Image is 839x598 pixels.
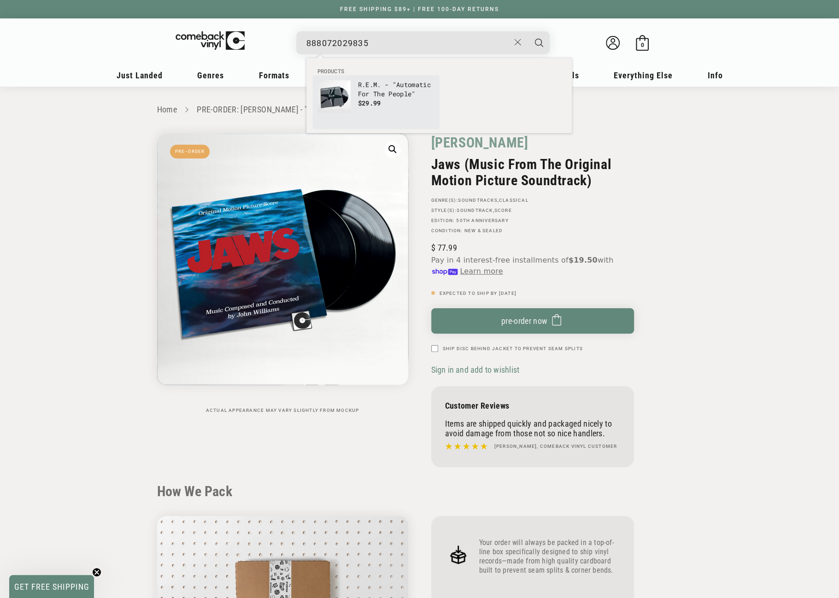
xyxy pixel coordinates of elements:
p: STYLE(S): , [431,208,634,213]
span: Formats [259,70,289,80]
a: Soundtracks [458,198,497,203]
p: Condition: New & Sealed [431,228,634,234]
span: $ [431,243,435,252]
p: GENRE(S): , [431,198,634,203]
a: FREE SHIPPING $89+ | FREE 100-DAY RETURNS [331,6,508,12]
p: R.E.M. - "Automatic For The People" [358,80,434,99]
p: Edition: 50th Anniversary [431,218,634,223]
span: 77.99 [431,243,457,252]
p: Actual appearance may vary slightly from mockup [157,408,408,413]
span: GET FREE SHIPPING [14,582,89,592]
img: R.E.M. - "Automatic For The People" [317,80,351,113]
button: pre-order now [431,308,634,334]
span: Just Landed [117,70,163,80]
media-gallery: Gallery Viewer [157,134,408,413]
li: Products [313,67,565,76]
span: Expected To Ship By [DATE] [440,291,516,296]
a: R.E.M. - "Automatic For The People" R.E.M. - "Automatic For The People" $29.99 [317,80,434,124]
h2: Jaws (Music From The Original Motion Picture Soundtrack) [431,156,634,188]
button: Close [509,32,526,53]
input: When autocomplete results are available use up and down arrows to review and enter to select [306,34,510,53]
h4: [PERSON_NAME], Comeback Vinyl customer [494,443,617,450]
p: Items are shipped quickly and packaged nicely to avoid damage from those not so nice handlers. [445,419,620,438]
button: Search [528,31,551,54]
span: Genres [197,70,224,80]
a: [PERSON_NAME] [431,134,528,152]
li: products: R.E.M. - "Automatic For The People" [313,76,439,129]
label: Ship Disc Behind Jacket To Prevent Seam Splits [443,345,583,352]
img: Frame_4.png [445,541,472,568]
span: Pre-Order [170,145,210,158]
nav: breadcrumbs [157,103,682,117]
span: $29.99 [358,99,381,107]
a: Score [494,208,512,213]
div: Search [296,31,550,54]
a: PRE-ORDER: [PERSON_NAME] - "Jaws" 50th Anniversary [197,105,388,114]
span: Sign in and add to wishlist [431,365,519,375]
a: Home [157,105,177,114]
p: Your order will always be packed in a top-of-line box specifically designed to ship vinyl records... [479,538,620,575]
img: star5.svg [445,440,487,452]
a: Classical [499,198,528,203]
p: Customer Reviews [445,401,620,410]
a: Soundtrack [457,208,493,213]
div: GET FREE SHIPPINGClose teaser [9,575,94,598]
span: pre-order now [501,316,548,326]
span: Everything Else [614,70,673,80]
span: 0 [640,41,644,48]
button: Sign in and add to wishlist [431,364,522,375]
h2: How We Pack [157,483,682,500]
button: Close teaser [92,568,101,577]
div: Products [306,58,572,133]
span: Info [708,70,723,80]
